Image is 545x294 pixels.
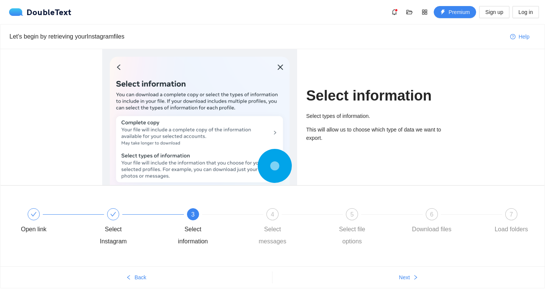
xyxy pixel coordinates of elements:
[412,223,452,235] div: Download files
[440,9,445,15] span: thunderbolt
[448,8,470,16] span: Premium
[479,6,509,18] button: Sign up
[306,112,443,120] p: Select types of information.
[9,32,504,41] div: Let's begin by retrieving your Instagram files
[504,31,536,43] button: question-circleHelp
[91,223,135,248] div: Select Instagram
[419,9,430,15] span: appstore
[9,8,72,16] a: logoDoubleText
[510,211,513,218] span: 7
[0,271,272,283] button: leftBack
[306,87,443,105] h1: Select information
[413,275,418,281] span: right
[350,211,354,218] span: 5
[489,208,533,235] div: 7Load folders
[512,6,539,18] button: Log in
[330,208,410,248] div: 5Select file options
[399,273,410,282] span: Next
[419,6,431,18] button: appstore
[389,9,400,15] span: bell
[110,211,116,217] span: check
[404,9,415,15] span: folder-open
[330,223,374,248] div: Select file options
[434,6,476,18] button: thunderboltPremium
[91,208,171,248] div: Select Instagram
[271,211,274,218] span: 4
[306,125,443,142] p: This will allow us to choose which type of data we want to export.
[410,208,489,235] div: 6Download files
[272,271,545,283] button: Nextright
[495,223,528,235] div: Load folders
[191,211,195,218] span: 3
[510,34,515,40] span: question-circle
[126,275,131,281] span: left
[403,6,416,18] button: folder-open
[171,223,215,248] div: Select information
[251,223,294,248] div: Select messages
[519,32,529,41] span: Help
[430,211,433,218] span: 6
[251,208,330,248] div: 4Select messages
[12,208,91,235] div: Open link
[171,208,251,248] div: 3Select information
[9,8,26,16] img: logo
[519,8,533,16] span: Log in
[388,6,400,18] button: bell
[134,273,146,282] span: Back
[21,223,47,235] div: Open link
[485,8,503,16] span: Sign up
[9,8,72,16] div: DoubleText
[31,211,37,217] span: check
